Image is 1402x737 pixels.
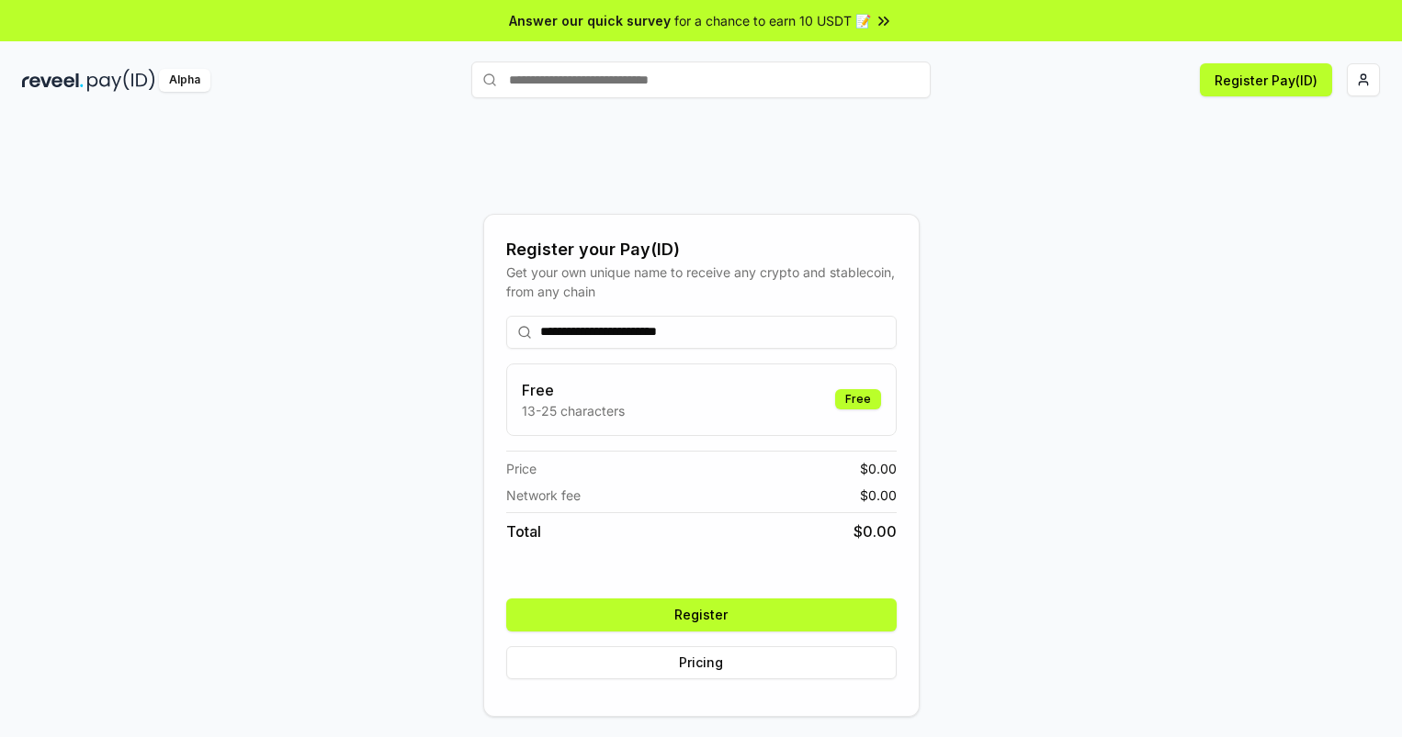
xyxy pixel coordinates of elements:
[674,11,871,30] span: for a chance to earn 10 USDT 📝
[87,69,155,92] img: pay_id
[522,379,625,401] h3: Free
[860,459,897,478] span: $ 0.00
[506,486,581,505] span: Network fee
[506,262,897,301] div: Get your own unique name to receive any crypto and stablecoin, from any chain
[522,401,625,420] p: 13-25 characters
[509,11,671,30] span: Answer our quick survey
[506,646,897,679] button: Pricing
[506,520,541,542] span: Total
[506,237,897,262] div: Register your Pay(ID)
[506,459,537,478] span: Price
[159,69,210,92] div: Alpha
[854,520,897,542] span: $ 0.00
[835,389,881,409] div: Free
[506,598,897,631] button: Register
[860,486,897,505] span: $ 0.00
[22,69,84,92] img: reveel_dark
[1200,63,1332,96] button: Register Pay(ID)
